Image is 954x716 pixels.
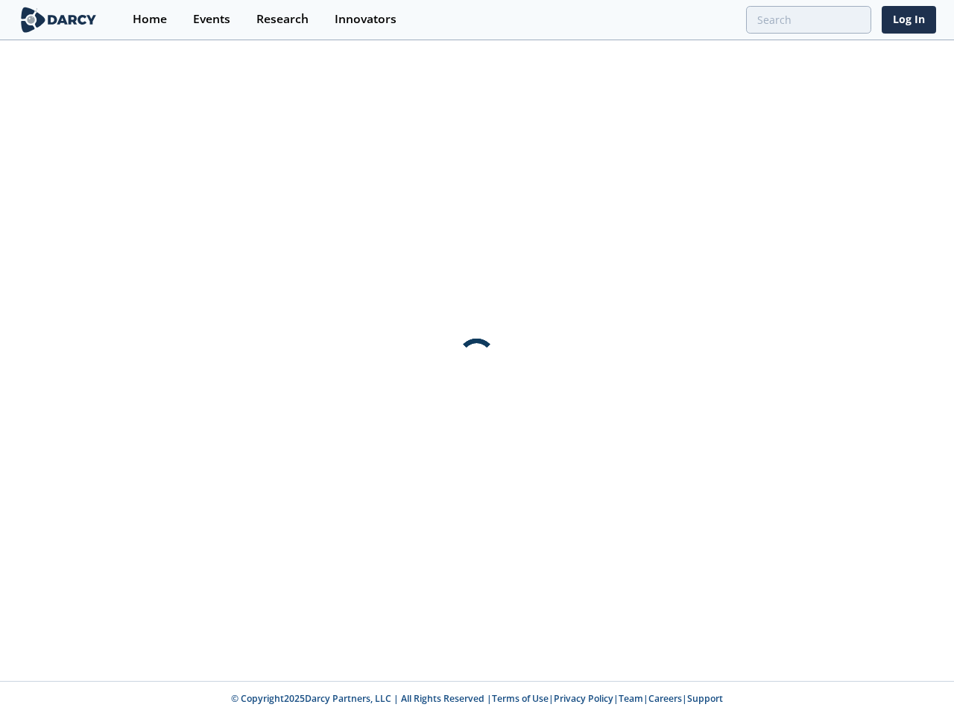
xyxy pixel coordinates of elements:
a: Log In [882,6,936,34]
img: logo-wide.svg [18,7,99,33]
a: Team [619,692,643,705]
a: Terms of Use [492,692,549,705]
a: Careers [648,692,682,705]
input: Advanced Search [746,6,871,34]
div: Research [256,13,309,25]
p: © Copyright 2025 Darcy Partners, LLC | All Rights Reserved | | | | | [21,692,933,706]
div: Innovators [335,13,397,25]
a: Support [687,692,723,705]
div: Events [193,13,230,25]
a: Privacy Policy [554,692,613,705]
div: Home [133,13,167,25]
